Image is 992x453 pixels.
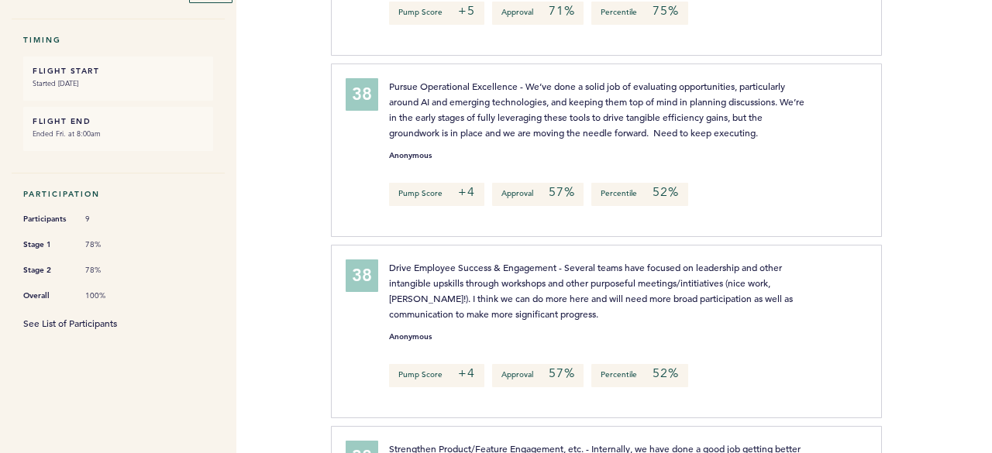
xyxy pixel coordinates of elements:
[549,365,574,381] em: 57%
[389,261,795,320] span: Drive Employee Success & Engagement - Several teams have focused on leadership and other intangib...
[591,183,687,206] p: Percentile
[653,3,678,19] em: 75%
[85,290,132,301] span: 100%
[23,35,213,45] h5: Timing
[23,237,70,252] span: Stage 1
[591,364,687,387] p: Percentile
[458,184,475,200] em: +4
[23,263,70,278] span: Stage 2
[23,317,117,329] a: See List of Participants
[33,76,204,91] small: Started [DATE]
[492,183,584,206] p: Approval
[85,214,132,225] span: 9
[85,239,132,250] span: 78%
[389,364,484,387] p: Pump Score
[23,288,70,304] span: Overall
[346,259,378,292] div: 38
[85,265,132,276] span: 78%
[591,2,687,25] p: Percentile
[389,2,484,25] p: Pump Score
[389,183,484,206] p: Pump Score
[653,184,678,200] em: 52%
[33,126,204,142] small: Ended Fri. at 8:00am
[492,364,584,387] p: Approval
[23,189,213,199] h5: Participation
[458,3,475,19] em: +5
[33,66,204,76] h6: FLIGHT START
[389,152,432,160] small: Anonymous
[458,365,475,381] em: +4
[33,116,204,126] h6: FLIGHT END
[549,184,574,200] em: 57%
[23,211,70,227] span: Participants
[492,2,584,25] p: Approval
[389,80,807,139] span: Pursue Operational Excellence - We’ve done a solid job of evaluating opportunities, particularly ...
[346,78,378,111] div: 38
[653,365,678,381] em: 52%
[549,3,574,19] em: 71%
[389,333,432,341] small: Anonymous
